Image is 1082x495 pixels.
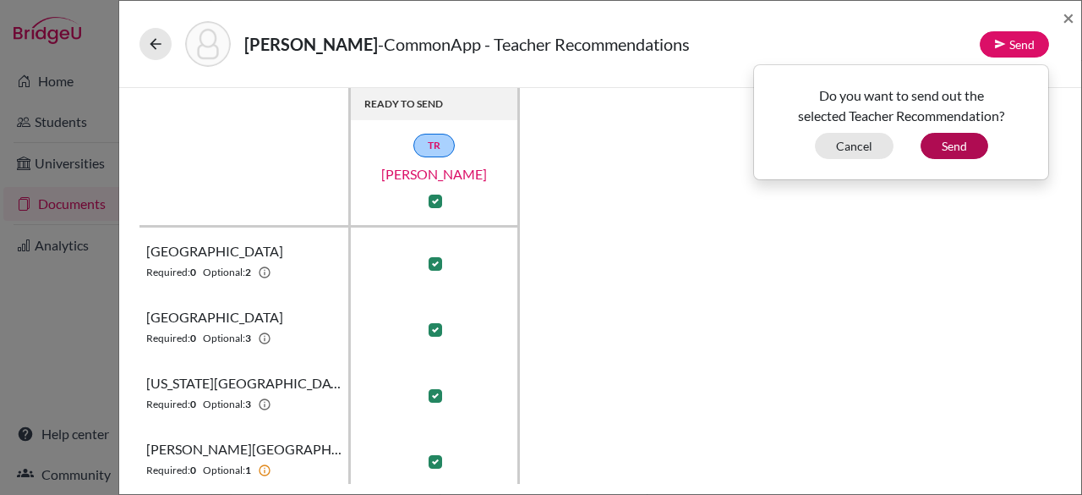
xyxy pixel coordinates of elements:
span: × [1063,5,1074,30]
span: Optional: [203,265,245,280]
b: 3 [245,331,251,346]
button: Cancel [815,133,893,159]
b: 1 [245,463,251,478]
b: 2 [245,265,251,280]
span: Required: [146,397,190,412]
span: Required: [146,463,190,478]
span: Required: [146,331,190,346]
span: [PERSON_NAME][GEOGRAPHIC_DATA] [146,439,342,459]
a: TR [413,134,455,157]
span: [GEOGRAPHIC_DATA] [146,241,283,261]
span: - CommonApp - Teacher Recommendations [378,34,690,54]
span: Optional: [203,397,245,412]
button: Send [921,133,988,159]
b: 0 [190,331,196,346]
button: Send [980,31,1049,58]
b: 0 [190,397,196,412]
th: READY TO SEND [351,88,520,120]
span: Required: [146,265,190,280]
a: [PERSON_NAME] [350,164,519,184]
span: Optional: [203,331,245,346]
p: Do you want to send out the selected Teacher Recommendation? [767,85,1036,126]
div: Send [753,64,1049,180]
span: Optional: [203,463,245,478]
strong: [PERSON_NAME] [244,34,378,54]
b: 0 [190,265,196,280]
button: Close [1063,8,1074,28]
span: [US_STATE][GEOGRAPHIC_DATA], [GEOGRAPHIC_DATA][PERSON_NAME] [146,373,342,393]
span: [GEOGRAPHIC_DATA] [146,307,283,327]
b: 0 [190,463,196,478]
b: 3 [245,397,251,412]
